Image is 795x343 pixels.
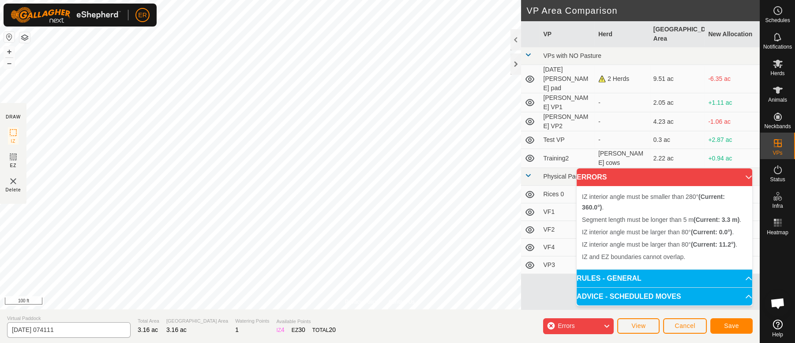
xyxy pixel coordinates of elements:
span: Herds [770,71,784,76]
img: Gallagher Logo [11,7,121,23]
span: Animals [768,97,787,103]
span: 30 [298,326,305,333]
span: Physical Paddock 1 [543,173,597,180]
button: Map Layers [19,32,30,43]
span: Help [772,332,783,337]
td: +2.87 ac [705,131,760,149]
div: [PERSON_NAME] cows [598,149,646,168]
div: DRAW [6,114,21,120]
td: 0.3 ac [650,131,705,149]
td: [PERSON_NAME] VP1 [540,93,595,112]
button: View [617,318,660,334]
span: Save [724,322,739,329]
p-accordion-header: ERRORS [577,168,752,186]
div: - [598,98,646,107]
span: Watering Points [235,317,269,325]
td: +0.94 ac [705,149,760,168]
button: + [4,46,15,57]
td: [DATE] [PERSON_NAME] pad [540,65,595,93]
td: VF4 [540,239,595,256]
span: IZ interior angle must be smaller than 280° . [582,193,725,211]
span: IZ interior angle must be larger than 80° . [582,241,737,248]
span: Infra [772,203,783,209]
td: Rices 0 [540,186,595,203]
p-accordion-header: RULES - GENERAL [577,270,752,287]
span: 20 [329,326,336,333]
b: (Current: 3.3 m) [694,216,739,223]
b: (Current: 0.0°) [691,229,732,236]
span: View [631,322,645,329]
b: (Current: 11.2°) [691,241,735,248]
span: Cancel [675,322,695,329]
span: Virtual Paddock [7,315,131,322]
div: TOTAL [312,325,336,335]
span: [GEOGRAPHIC_DATA] Area [166,317,228,325]
span: ER [138,11,146,20]
td: 2.22 ac [650,149,705,168]
span: ADVICE - SCHEDULED MOVES [577,293,681,300]
span: 3.16 ac [166,326,187,333]
td: 2.05 ac [650,93,705,112]
th: Herd [595,21,650,47]
td: +1.11 ac [705,93,760,112]
th: VP [540,21,595,47]
span: Segment length must be longer than 5 m . [582,216,741,223]
div: 2 Herds [598,74,646,84]
div: EZ [292,325,305,335]
div: - [598,117,646,126]
p-accordion-content: ERRORS [577,186,752,269]
span: Schedules [765,18,790,23]
span: IZ interior angle must be larger than 80° . [582,229,734,236]
span: IZ [11,138,16,145]
td: Test VP [540,131,595,149]
button: – [4,58,15,69]
a: Open chat [765,290,791,316]
span: VPs [772,150,782,156]
td: VF2 [540,221,595,239]
td: VP3 [540,256,595,274]
th: New Allocation [705,21,760,47]
span: Status [770,177,785,182]
span: 1 [235,326,239,333]
span: Delete [6,187,21,193]
span: VPs with NO Pasture [543,52,601,59]
img: VP [8,176,19,187]
button: Reset Map [4,32,15,42]
button: Cancel [663,318,707,334]
td: VF1 [540,203,595,221]
td: -1.06 ac [705,112,760,131]
span: Heatmap [767,230,788,235]
span: Errors [558,322,574,329]
td: [PERSON_NAME] VP2 [540,112,595,131]
div: IZ [276,325,284,335]
a: Help [760,316,795,341]
div: - [598,135,646,145]
a: Privacy Policy [345,298,378,306]
span: Available Points [276,318,336,325]
a: Contact Us [389,298,415,306]
button: Save [710,318,753,334]
span: 3.16 ac [138,326,158,333]
span: 4 [281,326,285,333]
span: IZ and EZ boundaries cannot overlap. [582,253,685,260]
span: Notifications [763,44,792,50]
td: 4.23 ac [650,112,705,131]
p-accordion-header: ADVICE - SCHEDULED MOVES [577,288,752,305]
td: -6.35 ac [705,65,760,93]
span: EZ [10,162,17,169]
span: Neckbands [764,124,791,129]
span: ERRORS [577,174,607,181]
td: Training2 [540,149,595,168]
span: Total Area [138,317,159,325]
td: 9.51 ac [650,65,705,93]
h2: VP Area Comparison [526,5,760,16]
th: [GEOGRAPHIC_DATA] Area [650,21,705,47]
span: RULES - GENERAL [577,275,641,282]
